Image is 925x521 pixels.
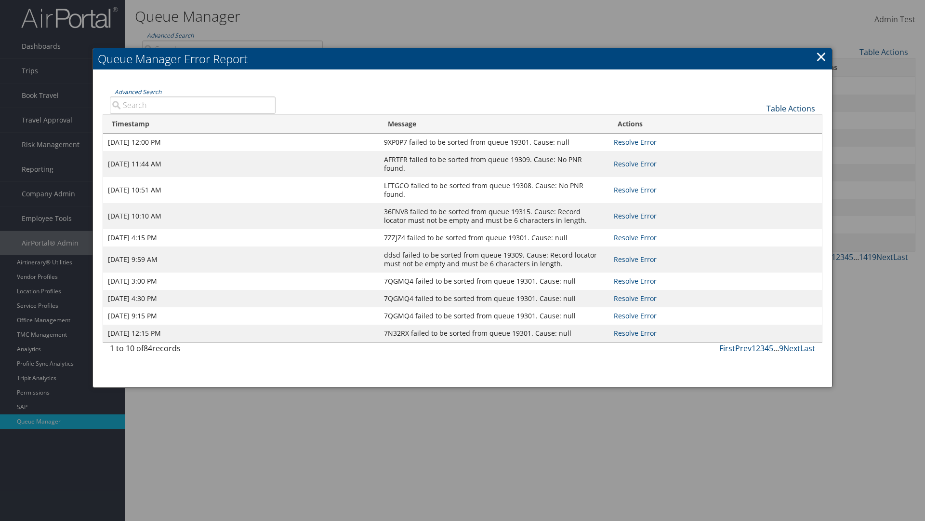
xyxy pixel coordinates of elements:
[379,134,609,151] td: 9XP0P7 failed to be sorted from queue 19301. Cause: null
[773,343,779,354] span: …
[614,159,657,168] a: Resolve Error
[103,273,379,290] td: [DATE] 3:00 PM
[756,343,760,354] a: 2
[103,325,379,342] td: [DATE] 12:15 PM
[103,151,379,177] td: [DATE] 11:44 AM
[760,343,765,354] a: 3
[379,325,609,342] td: 7N32RX failed to be sorted from queue 19301. Cause: null
[719,343,735,354] a: First
[379,273,609,290] td: 7QGMQ4 failed to be sorted from queue 19301. Cause: null
[614,185,657,194] a: Resolve Error
[379,247,609,273] td: ddsd failed to be sorted from queue 19309. Cause: Record locator must not be empty and must be 6 ...
[779,343,783,354] a: 9
[765,343,769,354] a: 4
[103,229,379,247] td: [DATE] 4:15 PM
[379,229,609,247] td: 7ZZJZ4 failed to be sorted from queue 19301. Cause: null
[103,247,379,273] td: [DATE] 9:59 AM
[752,343,756,354] a: 1
[103,307,379,325] td: [DATE] 9:15 PM
[766,103,815,114] a: Table Actions
[379,203,609,229] td: 36FNV8 failed to be sorted from queue 19315. Cause: Record locator must not be empty and must be ...
[93,48,832,69] h2: Queue Manager Error Report
[103,177,379,203] td: [DATE] 10:51 AM
[110,343,276,359] div: 1 to 10 of records
[115,88,161,96] a: Advanced Search
[103,115,379,134] th: Timestamp: activate to sort column ascending
[614,137,657,147] a: Resolve Error
[110,96,276,114] input: Advanced Search
[379,177,609,203] td: LFTGCO failed to be sorted from queue 19308. Cause: No PNR found.
[614,294,657,303] a: Resolve Error
[614,329,657,338] a: Resolve Error
[379,290,609,307] td: 7QGMQ4 failed to be sorted from queue 19301. Cause: null
[103,134,379,151] td: [DATE] 12:00 PM
[735,343,752,354] a: Prev
[103,290,379,307] td: [DATE] 4:30 PM
[783,343,800,354] a: Next
[609,115,822,134] th: Actions
[614,255,657,264] a: Resolve Error
[614,311,657,320] a: Resolve Error
[800,343,815,354] a: Last
[769,343,773,354] a: 5
[379,307,609,325] td: 7QGMQ4 failed to be sorted from queue 19301. Cause: null
[614,233,657,242] a: Resolve Error
[379,115,609,134] th: Message: activate to sort column ascending
[103,203,379,229] td: [DATE] 10:10 AM
[614,276,657,286] a: Resolve Error
[379,151,609,177] td: AFRTFR failed to be sorted from queue 19309. Cause: No PNR found.
[144,343,152,354] span: 84
[816,47,827,66] a: ×
[614,211,657,220] a: Resolve Error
